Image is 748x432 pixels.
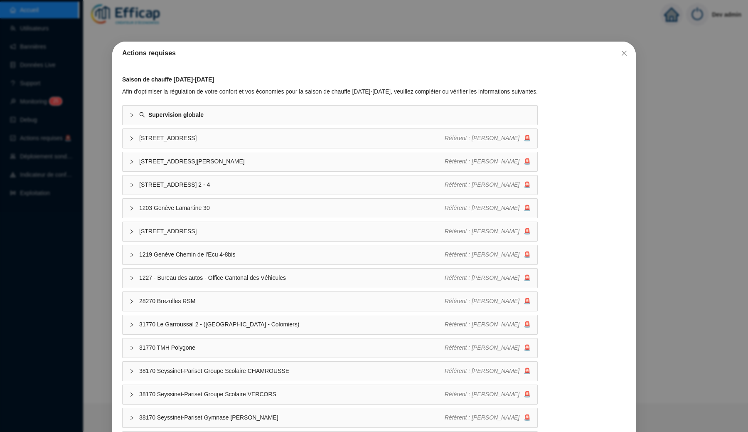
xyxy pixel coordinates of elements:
span: collapsed [129,369,134,374]
div: 38170 Seyssinet-Pariset Groupe Scolaire CHAMROUSSERéférent : [PERSON_NAME]🚨 [123,362,537,381]
span: 31770 Le Garroussal 2 - ([GEOGRAPHIC_DATA] - Colomiers) [139,320,445,329]
span: collapsed [129,113,134,118]
div: 31770 TMH PolygoneRéférent : [PERSON_NAME]🚨 [123,338,537,358]
button: Close [618,47,631,60]
span: search [139,112,145,118]
span: collapsed [129,392,134,397]
span: Référent : [PERSON_NAME] [445,205,520,211]
div: Afin d'optimiser la régulation de votre confort et vos économies pour la saison de chauffe [DATE]... [122,87,538,96]
span: collapsed [129,252,134,257]
span: collapsed [129,346,134,351]
span: Référent : [PERSON_NAME] [445,414,520,421]
span: collapsed [129,183,134,188]
span: collapsed [129,229,134,234]
span: [STREET_ADDRESS] [139,134,445,143]
span: Référent : [PERSON_NAME] [445,158,520,165]
span: 38170 Seyssinet-Pariset Gymnase [PERSON_NAME] [139,413,445,422]
div: 🚨 [445,134,531,143]
span: Référent : [PERSON_NAME] [445,391,520,397]
span: [STREET_ADDRESS] [139,227,445,236]
span: collapsed [129,159,134,164]
span: Fermer [618,50,631,57]
div: [STREET_ADDRESS]Référent : [PERSON_NAME]🚨 [123,222,537,241]
strong: Supervision globale [148,111,204,118]
span: Référent : [PERSON_NAME] [445,181,520,188]
span: collapsed [129,415,134,420]
span: 28270 Brezolles RSM [139,297,445,306]
div: [STREET_ADDRESS]Référent : [PERSON_NAME]🚨 [123,129,537,148]
span: collapsed [129,299,134,304]
span: Référent : [PERSON_NAME] [445,298,520,304]
span: Référent : [PERSON_NAME] [445,135,520,141]
div: 🚨 [445,413,531,422]
div: Supervision globale [123,106,537,125]
div: [STREET_ADDRESS][PERSON_NAME]Référent : [PERSON_NAME]🚨 [123,152,537,171]
span: close [621,50,627,57]
div: 1219 Genève Chemin de l'Ecu 4-8bisRéférent : [PERSON_NAME]🚨 [123,245,537,264]
span: collapsed [129,206,134,211]
span: [STREET_ADDRESS] 2 - 4 [139,180,445,189]
span: 31770 TMH Polygone [139,343,445,352]
span: 1227 - Bureau des autos - Office Cantonal des Véhicules [139,274,445,282]
span: Référent : [PERSON_NAME] [445,344,520,351]
div: 🚨 [445,274,531,282]
span: Référent : [PERSON_NAME] [445,368,520,374]
span: Référent : [PERSON_NAME] [445,251,520,258]
div: 1203 Genève Lamartine 30Référent : [PERSON_NAME]🚨 [123,199,537,218]
div: 1227 - Bureau des autos - Office Cantonal des VéhiculesRéférent : [PERSON_NAME]🚨 [123,269,537,288]
div: 38170 Seyssinet-Pariset Groupe Scolaire VERCORSRéférent : [PERSON_NAME]🚨 [123,385,537,404]
div: 🚨 [445,367,531,375]
div: 🚨 [445,157,531,166]
span: collapsed [129,136,134,141]
span: 38170 Seyssinet-Pariset Groupe Scolaire VERCORS [139,390,445,399]
span: 38170 Seyssinet-Pariset Groupe Scolaire CHAMROUSSE [139,367,445,375]
div: 28270 Brezolles RSMRéférent : [PERSON_NAME]🚨 [123,292,537,311]
span: Référent : [PERSON_NAME] [445,321,520,328]
span: collapsed [129,322,134,327]
div: Actions requises [122,48,626,58]
span: 1203 Genève Lamartine 30 [139,204,445,212]
div: 🚨 [445,390,531,399]
span: Référent : [PERSON_NAME] [445,228,520,235]
span: Référent : [PERSON_NAME] [445,274,520,281]
div: [STREET_ADDRESS] 2 - 4Référent : [PERSON_NAME]🚨 [123,175,537,195]
div: 38170 Seyssinet-Pariset Gymnase [PERSON_NAME]Référent : [PERSON_NAME]🚨 [123,408,537,427]
span: 1219 Genève Chemin de l'Ecu 4-8bis [139,250,445,259]
div: 🚨 [445,204,531,212]
span: collapsed [129,276,134,281]
div: 🚨 [445,320,531,329]
div: 🚨 [445,250,531,259]
div: 31770 Le Garroussal 2 - ([GEOGRAPHIC_DATA] - Colomiers)Référent : [PERSON_NAME]🚨 [123,315,537,334]
div: 🚨 [445,297,531,306]
span: [STREET_ADDRESS][PERSON_NAME] [139,157,445,166]
div: 🚨 [445,227,531,236]
strong: Saison de chauffe [DATE]-[DATE] [122,76,214,83]
div: 🚨 [445,180,531,189]
div: 🚨 [445,343,531,352]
